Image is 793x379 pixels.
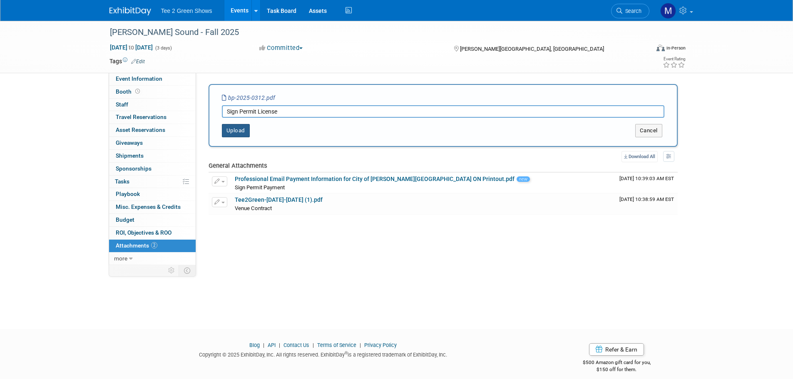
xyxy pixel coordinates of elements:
span: Upload Timestamp [619,196,674,202]
a: Asset Reservations [109,124,196,136]
a: Edit [131,59,145,64]
span: more [114,255,127,262]
span: | [311,342,316,348]
span: | [261,342,266,348]
a: Download All [621,151,658,162]
div: $150 off for them. [549,366,684,373]
a: Travel Reservations [109,111,196,124]
sup: ® [345,351,348,355]
a: Terms of Service [317,342,356,348]
span: Search [622,8,641,14]
td: Toggle Event Tabs [179,265,196,276]
button: Cancel [635,124,662,137]
span: Event Information [116,75,162,82]
div: Event Rating [663,57,685,61]
span: Giveaways [116,139,143,146]
span: 2 [151,242,157,248]
a: Staff [109,99,196,111]
a: Playbook [109,188,196,201]
span: Asset Reservations [116,126,165,133]
span: | [358,342,363,348]
a: Shipments [109,150,196,162]
span: (3 days) [154,45,172,51]
span: [DATE] [DATE] [109,44,153,51]
div: Copyright © 2025 ExhibitDay, Inc. All rights reserved. ExhibitDay is a registered trademark of Ex... [109,349,537,359]
a: Sponsorships [109,163,196,175]
a: Blog [249,342,260,348]
a: Tee2Green-[DATE]-[DATE] (1).pdf [235,196,323,203]
span: Tasks [115,178,129,185]
span: ROI, Objectives & ROO [116,229,172,236]
span: | [277,342,282,348]
span: Sign Permit Payment [235,184,285,191]
span: Tee 2 Green Shows [161,7,212,14]
span: Attachments [116,242,157,249]
div: $500 Amazon gift card for you, [549,354,684,373]
span: General Attachments [209,162,267,169]
span: Booth [116,88,142,95]
span: Travel Reservations [116,114,167,120]
a: Giveaways [109,137,196,149]
a: Refer & Earn [589,343,644,356]
a: API [268,342,276,348]
a: ROI, Objectives & ROO [109,227,196,239]
span: Upload Timestamp [619,176,674,181]
a: Privacy Policy [364,342,397,348]
a: Booth [109,86,196,98]
div: [PERSON_NAME] Sound - Fall 2025 [107,25,637,40]
a: Professional Email Payment Information for City of [PERSON_NAME][GEOGRAPHIC_DATA] ON Printout.pdf [235,176,515,182]
button: Upload [222,124,250,137]
span: Budget [116,216,134,223]
div: In-Person [666,45,686,51]
td: Upload Timestamp [616,193,678,214]
a: Contact Us [283,342,309,348]
button: Committed [256,44,306,52]
td: Tags [109,57,145,65]
i: bp-2025-0312.pdf [222,94,275,101]
span: Booth not reserved yet [134,88,142,94]
a: Tasks [109,176,196,188]
a: Event Information [109,73,196,85]
span: Venue Contract [235,205,272,211]
span: Misc. Expenses & Credits [116,203,181,210]
a: Misc. Expenses & Credits [109,201,196,213]
a: Attachments2 [109,240,196,252]
span: new [517,176,530,182]
input: Enter description [222,105,664,118]
span: Sponsorships [116,165,152,172]
img: Michael Kruger [660,3,676,19]
span: Playbook [116,191,140,197]
img: ExhibitDay [109,7,151,15]
a: more [109,253,196,265]
span: Staff [116,101,128,108]
a: Search [611,4,649,18]
td: Personalize Event Tab Strip [164,265,179,276]
span: [PERSON_NAME][GEOGRAPHIC_DATA], [GEOGRAPHIC_DATA] [460,46,604,52]
img: Format-Inperson.png [656,45,665,51]
span: to [127,44,135,51]
span: Shipments [116,152,144,159]
td: Upload Timestamp [616,173,678,193]
div: Event Format [600,43,686,56]
a: Budget [109,214,196,226]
